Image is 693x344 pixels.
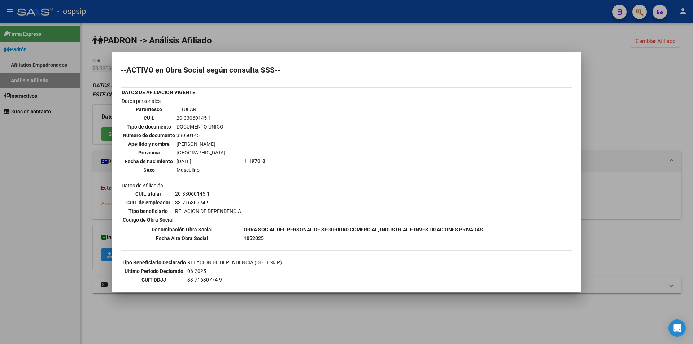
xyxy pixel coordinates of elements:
[121,66,572,74] h2: --ACTIVO en Obra Social según consulta SSS--
[122,131,175,139] th: Número de documento
[122,140,175,148] th: Apellido y nombre
[121,226,243,234] th: Denominación Obra Social
[175,199,241,206] td: 33-71630774-9
[187,258,443,266] td: RELACION DE DEPENDENCIA (DDJJ SIJP)
[176,114,226,122] td: 20-33060145-1
[122,149,175,157] th: Provincia
[176,149,226,157] td: [GEOGRAPHIC_DATA]
[121,234,243,242] th: Fecha Alta Obra Social
[122,216,174,224] th: Código de Obra Social
[176,131,226,139] td: 33060145
[244,227,483,232] b: OBRA SOCIAL DEL PERSONAL DE SEGURIDAD COMERCIAL, INDUSTRIAL E INVESTIGACIONES PRIVADAS
[122,157,175,165] th: Fecha de nacimiento
[122,114,175,122] th: CUIL
[122,105,175,113] th: Parentesco
[121,276,186,284] th: CUIT DDJJ
[187,276,443,284] td: 33-71630774-9
[187,267,443,275] td: 06-2025
[122,123,175,131] th: Tipo de documento
[121,267,186,275] th: Ultimo Período Declarado
[121,258,186,266] th: Tipo Beneficiario Declarado
[175,207,241,215] td: RELACION DE DEPENDENCIA
[176,166,226,174] td: Masculino
[122,90,195,95] b: DATOS DE AFILIACION VIGENTE
[176,105,226,113] td: TITULAR
[176,157,226,165] td: [DATE]
[668,319,686,337] div: Open Intercom Messenger
[244,235,264,241] b: 1052025
[244,158,265,164] b: 1-1970-8
[122,199,174,206] th: CUIT de empleador
[122,166,175,174] th: Sexo
[121,97,243,225] td: Datos personales Datos de Afiliación
[122,190,174,198] th: CUIL titular
[176,140,226,148] td: [PERSON_NAME]
[175,190,241,198] td: 20-33060145-1
[122,207,174,215] th: Tipo beneficiario
[176,123,226,131] td: DOCUMENTO UNICO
